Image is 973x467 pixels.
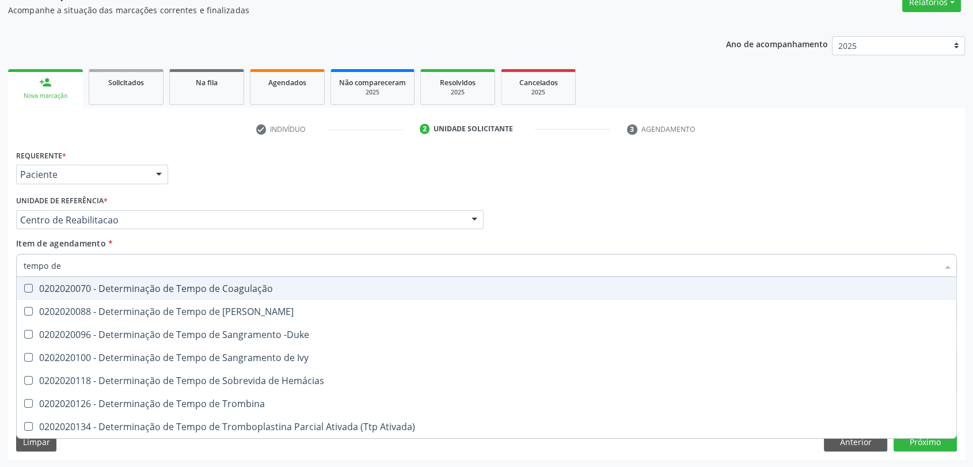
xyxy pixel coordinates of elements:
button: Limpar [16,432,56,451]
div: 0202020088 - Determinação de Tempo de [PERSON_NAME] [24,307,949,316]
span: Não compareceram [339,78,406,88]
span: Centro de Reabilitacao [20,214,460,226]
div: 2 [420,124,430,134]
div: 0202020100 - Determinação de Tempo de Sangramento de Ivy [24,353,949,362]
p: Ano de acompanhamento [726,36,828,51]
span: Resolvidos [440,78,476,88]
span: Paciente [20,169,145,180]
p: Acompanhe a situação das marcações correntes e finalizadas [8,4,678,16]
div: 0202020126 - Determinação de Tempo de Trombina [24,399,949,408]
span: Solicitados [108,78,144,88]
span: Agendados [268,78,306,88]
span: Cancelados [519,78,558,88]
div: 0202020070 - Determinação de Tempo de Coagulação [24,284,949,293]
button: Próximo [894,432,957,451]
label: Unidade de referência [16,192,108,210]
div: person_add [39,76,52,89]
span: Na fila [196,78,218,88]
div: 2025 [339,88,406,97]
div: 2025 [510,88,567,97]
div: 0202020134 - Determinação de Tempo de Tromboplastina Parcial Ativada (Ttp Ativada) [24,422,949,431]
div: Unidade solicitante [434,124,513,134]
input: Buscar por procedimentos [24,254,938,277]
div: Nova marcação [16,92,75,100]
div: 0202020096 - Determinação de Tempo de Sangramento -Duke [24,330,949,339]
span: Item de agendamento [16,238,106,249]
label: Requerente [16,147,66,165]
button: Anterior [824,432,887,451]
div: 0202020118 - Determinação de Tempo de Sobrevida de Hemácias [24,376,949,385]
div: 2025 [429,88,486,97]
